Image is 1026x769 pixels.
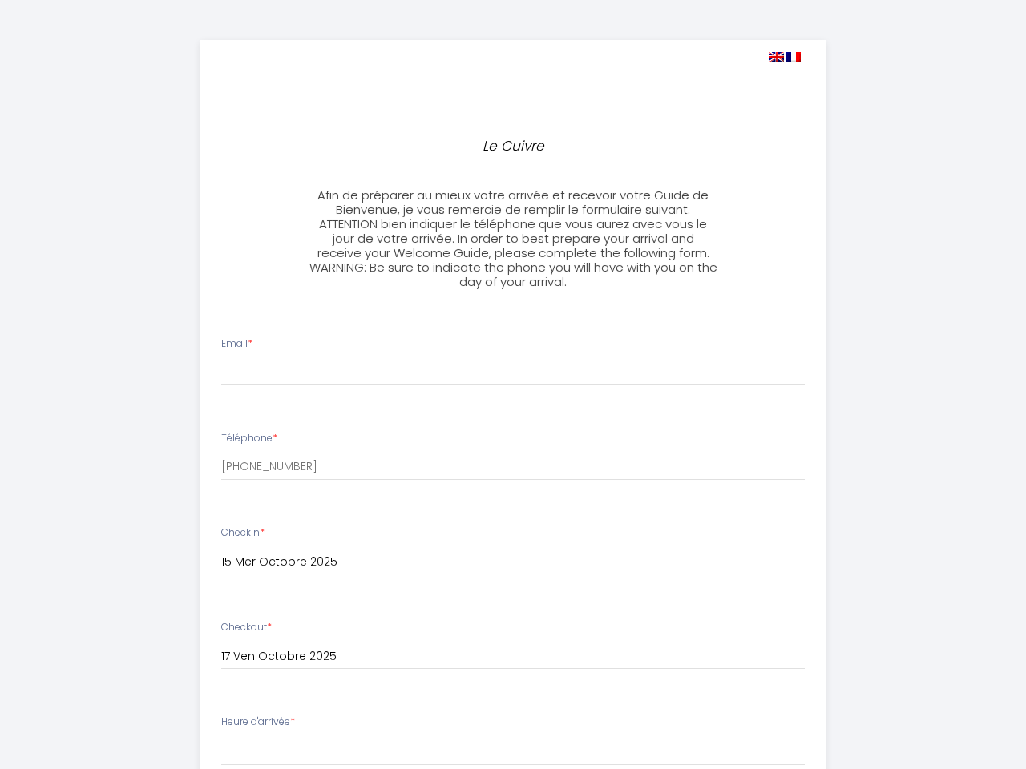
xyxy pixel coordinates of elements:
[786,52,801,62] img: fr.png
[769,52,784,62] img: en.png
[316,135,710,157] p: Le Cuivre
[221,431,277,446] label: Téléphone
[221,525,265,541] label: Checkin
[221,620,272,635] label: Checkout
[221,336,252,352] label: Email
[309,188,717,289] h3: Afin de préparer au mieux votre arrivée et recevoir votre Guide de Bienvenue, je vous remercie de...
[221,715,295,730] label: Heure d'arrivée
